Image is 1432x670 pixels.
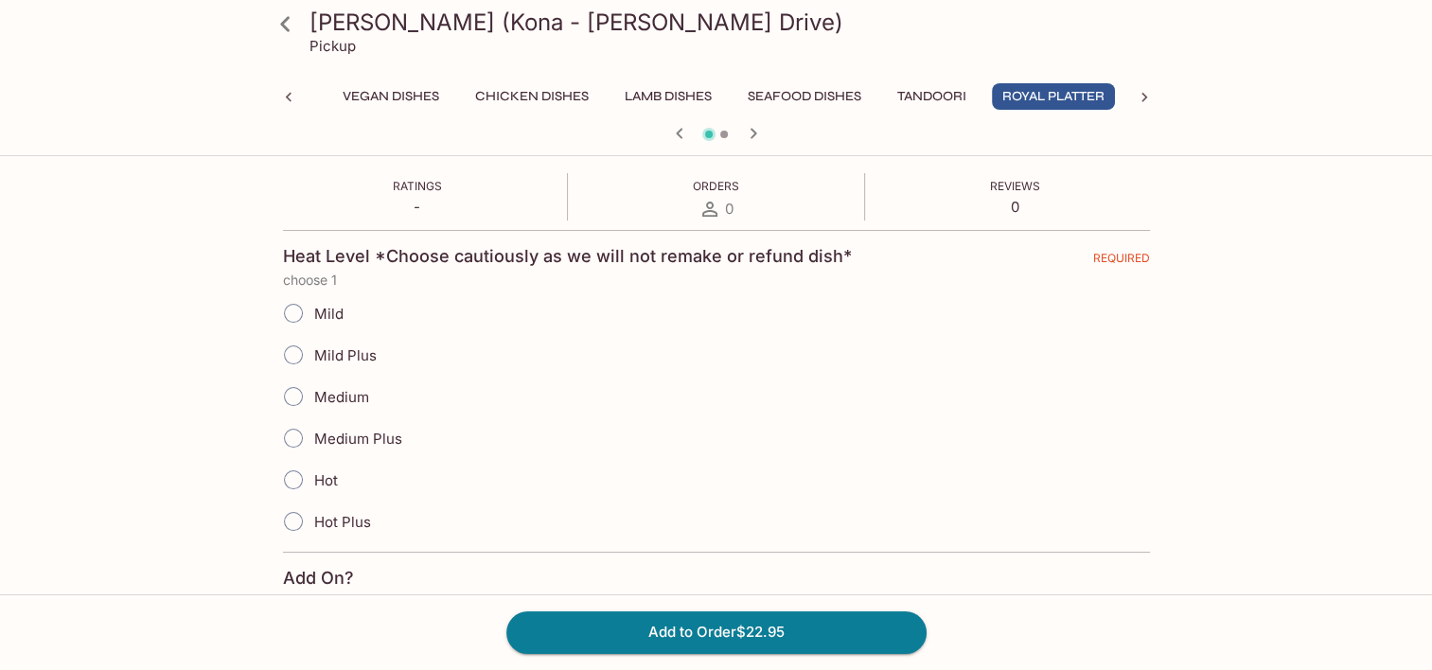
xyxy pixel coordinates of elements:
[393,179,442,193] span: Ratings
[725,200,734,218] span: 0
[314,513,371,531] span: Hot Plus
[887,83,977,110] button: Tandoori
[332,83,450,110] button: Vegan Dishes
[314,346,377,364] span: Mild Plus
[693,179,739,193] span: Orders
[990,198,1040,216] p: 0
[990,179,1040,193] span: Reviews
[465,83,599,110] button: Chicken Dishes
[283,246,852,267] h4: Heat Level *Choose cautiously as we will not remake or refund dish*
[314,471,338,489] span: Hot
[992,83,1115,110] button: Royal Platter
[314,305,344,323] span: Mild
[309,37,356,55] p: Pickup
[614,83,722,110] button: Lamb Dishes
[314,388,369,406] span: Medium
[737,83,872,110] button: Seafood Dishes
[1093,251,1150,273] span: REQUIRED
[309,8,1156,37] h3: [PERSON_NAME] (Kona - [PERSON_NAME] Drive)
[506,611,927,653] button: Add to Order$22.95
[314,430,402,448] span: Medium Plus
[283,568,354,589] h4: Add On?
[393,198,442,216] p: -
[283,273,1150,288] p: choose 1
